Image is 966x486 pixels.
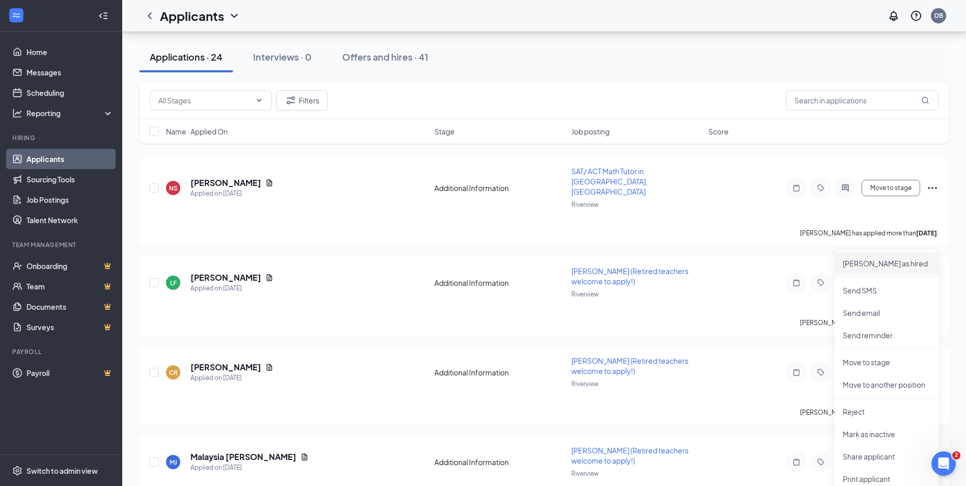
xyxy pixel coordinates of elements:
[571,266,688,286] span: [PERSON_NAME] (Retired teachers welcome to apply!)
[12,466,22,476] svg: Settings
[253,50,312,63] div: Interviews · 0
[26,256,114,276] a: OnboardingCrown
[926,182,939,194] svg: Ellipses
[158,95,251,106] input: All Stages
[839,184,851,192] svg: ActiveChat
[921,96,929,104] svg: MagnifyingGlass
[166,126,228,137] span: Name · Applied On
[26,190,114,210] a: Job Postings
[12,347,112,356] div: Payroll
[434,367,565,377] div: Additional Information
[285,94,297,106] svg: Filter
[916,229,937,237] b: [DATE]
[190,362,261,373] h5: [PERSON_NAME]
[98,11,108,21] svg: Collapse
[434,126,455,137] span: Stage
[26,83,114,103] a: Scheduling
[26,108,114,118] div: Reporting
[26,149,114,169] a: Applicants
[815,279,827,287] svg: Tag
[26,363,114,383] a: PayrollCrown
[815,458,827,466] svg: Tag
[265,363,273,371] svg: Document
[434,278,565,288] div: Additional Information
[571,470,599,477] span: Riverview
[169,184,178,193] div: NS
[12,108,22,118] svg: Analysis
[170,279,177,287] div: LF
[26,62,114,83] a: Messages
[342,50,428,63] div: Offers and hires · 41
[190,272,261,283] h5: [PERSON_NAME]
[160,7,224,24] h1: Applicants
[800,229,939,237] p: [PERSON_NAME] has applied more than .
[790,458,803,466] svg: Note
[26,210,114,230] a: Talent Network
[790,184,803,192] svg: Note
[800,318,939,327] p: [PERSON_NAME] has applied more than .
[12,240,112,249] div: Team Management
[571,126,610,137] span: Job posting
[571,167,648,196] span: SAT/ ACT Math Tutor in [GEOGRAPHIC_DATA], [GEOGRAPHIC_DATA]
[26,42,114,62] a: Home
[931,451,956,476] iframe: Intercom live chat
[228,10,240,22] svg: ChevronDown
[790,279,803,287] svg: Note
[255,96,263,104] svg: ChevronDown
[888,10,900,22] svg: Notifications
[265,274,273,282] svg: Document
[26,466,98,476] div: Switch to admin view
[571,380,599,388] span: Riverview
[190,188,273,199] div: Applied on [DATE]
[952,451,960,460] span: 2
[190,283,273,293] div: Applied on [DATE]
[571,446,688,465] span: [PERSON_NAME] (Retired teachers welcome to apply!)
[934,11,943,20] div: DB
[571,201,599,208] span: Riverview
[169,368,178,377] div: CR
[265,179,273,187] svg: Document
[26,276,114,296] a: TeamCrown
[815,368,827,376] svg: Tag
[815,184,827,192] svg: Tag
[12,133,112,142] div: Hiring
[190,373,273,383] div: Applied on [DATE]
[26,296,114,317] a: DocumentsCrown
[708,126,729,137] span: Score
[786,90,939,111] input: Search in applications
[150,50,223,63] div: Applications · 24
[790,368,803,376] svg: Note
[170,458,177,467] div: MJ
[910,10,922,22] svg: QuestionInfo
[434,457,565,467] div: Additional Information
[276,90,328,111] button: Filter Filters
[434,183,565,193] div: Additional Information
[800,408,939,417] p: [PERSON_NAME] has applied more than .
[571,356,688,375] span: [PERSON_NAME] (Retired teachers welcome to apply!)
[300,453,309,461] svg: Document
[190,451,296,463] h5: Malaysia [PERSON_NAME]
[26,169,114,190] a: Sourcing Tools
[571,290,599,298] span: Riverview
[11,10,21,20] svg: WorkstreamLogo
[862,180,920,196] button: Move to stage
[26,317,114,337] a: SurveysCrown
[190,463,309,473] div: Applied on [DATE]
[144,10,156,22] svg: ChevronLeft
[190,177,261,188] h5: [PERSON_NAME]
